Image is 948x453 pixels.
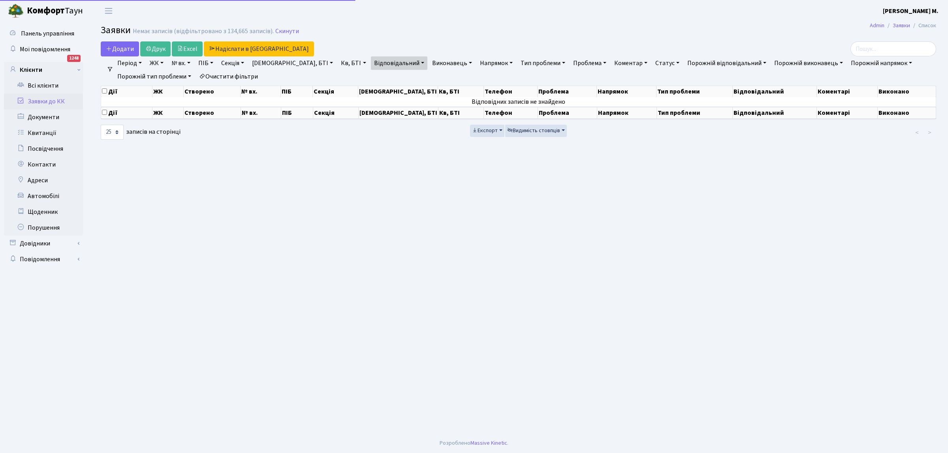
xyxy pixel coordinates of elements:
a: Надіслати в [GEOGRAPHIC_DATA] [204,41,314,56]
a: Відповідальний [371,56,427,70]
th: ПІБ [281,86,313,97]
th: Телефон [484,107,538,119]
a: Порожній виконавець [771,56,846,70]
a: Порожній напрямок [848,56,915,70]
th: Відповідальний [733,107,817,119]
span: Таун [27,4,83,18]
span: Експорт [472,127,498,135]
img: logo.png [8,3,24,19]
a: [PERSON_NAME] М. [883,6,939,16]
th: Дії [101,86,152,97]
a: Порожній відповідальний [684,56,769,70]
a: Заявки до КК [4,94,83,109]
a: Порожній тип проблеми [114,70,194,83]
a: Мої повідомлення1248 [4,41,83,57]
a: Тип проблеми [517,56,568,70]
a: Напрямок [477,56,516,70]
a: Очистити фільтри [196,70,261,83]
th: Секція [313,86,358,97]
a: Кв, БТІ [338,56,369,70]
a: Всі клієнти [4,78,83,94]
a: Excel [172,41,203,56]
label: записів на сторінці [101,125,181,140]
a: Документи [4,109,83,125]
th: Відповідальний [733,86,817,97]
th: № вх. [241,86,281,97]
th: Коментарі [817,86,878,97]
th: Напрямок [597,107,657,119]
th: Тип проблеми [657,107,733,119]
div: Розроблено . [440,439,508,447]
a: Скинути [275,28,299,35]
th: Кв, БТІ [438,107,484,119]
select: записів на сторінці [101,125,124,140]
a: Контакти [4,157,83,172]
a: ПІБ [195,56,216,70]
a: Заявки [893,21,910,30]
b: Комфорт [27,4,65,17]
a: Коментар [611,56,651,70]
li: Список [910,21,936,30]
a: Довідники [4,236,83,251]
a: Посвідчення [4,141,83,157]
th: Телефон [484,86,538,97]
th: Проблема [538,86,597,97]
a: Повідомлення [4,251,83,267]
th: Кв, БТІ [438,86,483,97]
th: Виконано [878,86,936,97]
input: Пошук... [850,41,936,56]
th: [DEMOGRAPHIC_DATA], БТІ [359,107,438,119]
button: Експорт [470,125,504,137]
th: ПІБ [281,107,313,119]
a: Автомобілі [4,188,83,204]
a: ЖК [147,56,167,70]
div: Немає записів (відфільтровано з 134,665 записів). [133,28,274,35]
a: Виконавець [429,56,475,70]
a: Квитанції [4,125,83,141]
b: [PERSON_NAME] М. [883,7,939,15]
a: Admin [870,21,884,30]
a: Проблема [570,56,609,70]
th: ЖК [152,86,184,97]
th: Коментарі [817,107,878,119]
nav: breadcrumb [858,17,948,34]
td: Відповідних записів не знайдено [101,97,936,107]
th: Створено [184,86,241,97]
th: [DEMOGRAPHIC_DATA], БТІ [358,86,438,97]
a: Massive Kinetic [470,439,507,447]
a: Порушення [4,220,83,236]
th: Тип проблеми [656,86,732,97]
span: Заявки [101,23,131,37]
button: Переключити навігацію [99,4,118,17]
div: 1248 [67,55,81,62]
span: Панель управління [21,29,74,38]
span: Мої повідомлення [20,45,70,54]
a: Клієнти [4,62,83,78]
a: Додати [101,41,139,56]
a: Період [114,56,145,70]
a: Секція [218,56,247,70]
a: Адреси [4,172,83,188]
button: Видимість стовпців [505,125,567,137]
a: Панель управління [4,26,83,41]
span: Додати [106,45,134,53]
th: Секція [313,107,359,119]
a: Щоденник [4,204,83,220]
th: Напрямок [597,86,656,97]
a: Статус [652,56,683,70]
th: Проблема [538,107,597,119]
th: Виконано [878,107,936,119]
th: № вх. [241,107,281,119]
a: [DEMOGRAPHIC_DATA], БТІ [249,56,336,70]
span: Видимість стовпців [507,127,560,135]
a: № вх. [168,56,194,70]
a: Друк [140,41,171,56]
th: Створено [184,107,241,119]
th: ЖК [152,107,184,119]
th: Дії [101,107,152,119]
